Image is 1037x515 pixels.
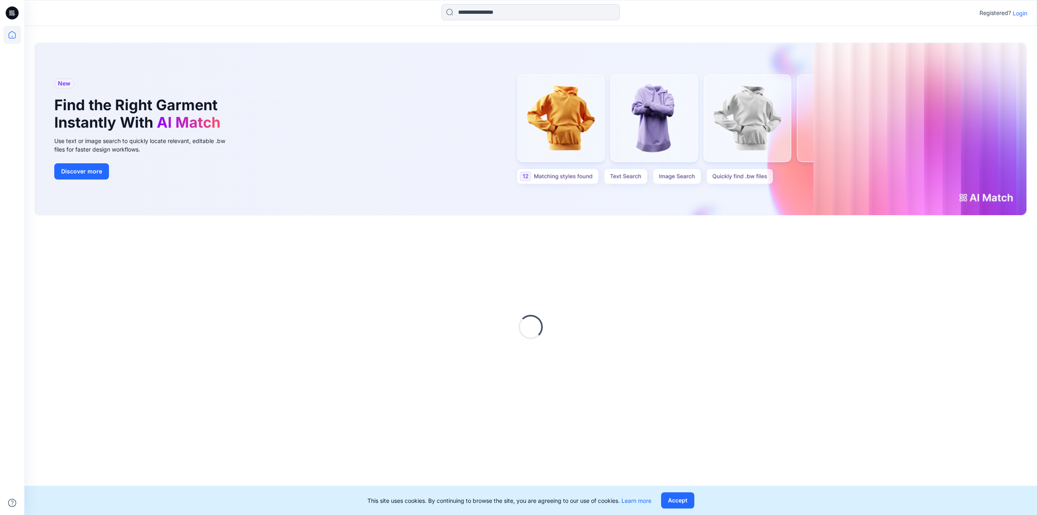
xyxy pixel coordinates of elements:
[621,497,651,504] a: Learn more
[1013,9,1027,17] p: Login
[54,163,109,180] button: Discover more
[367,496,651,505] p: This site uses cookies. By continuing to browse the site, you are agreeing to our use of cookies.
[54,96,224,131] h1: Find the Right Garment Instantly With
[58,79,70,88] span: New
[979,8,1011,18] p: Registered?
[661,492,694,509] button: Accept
[157,113,220,131] span: AI Match
[54,137,237,154] div: Use text or image search to quickly locate relevant, editable .bw files for faster design workflows.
